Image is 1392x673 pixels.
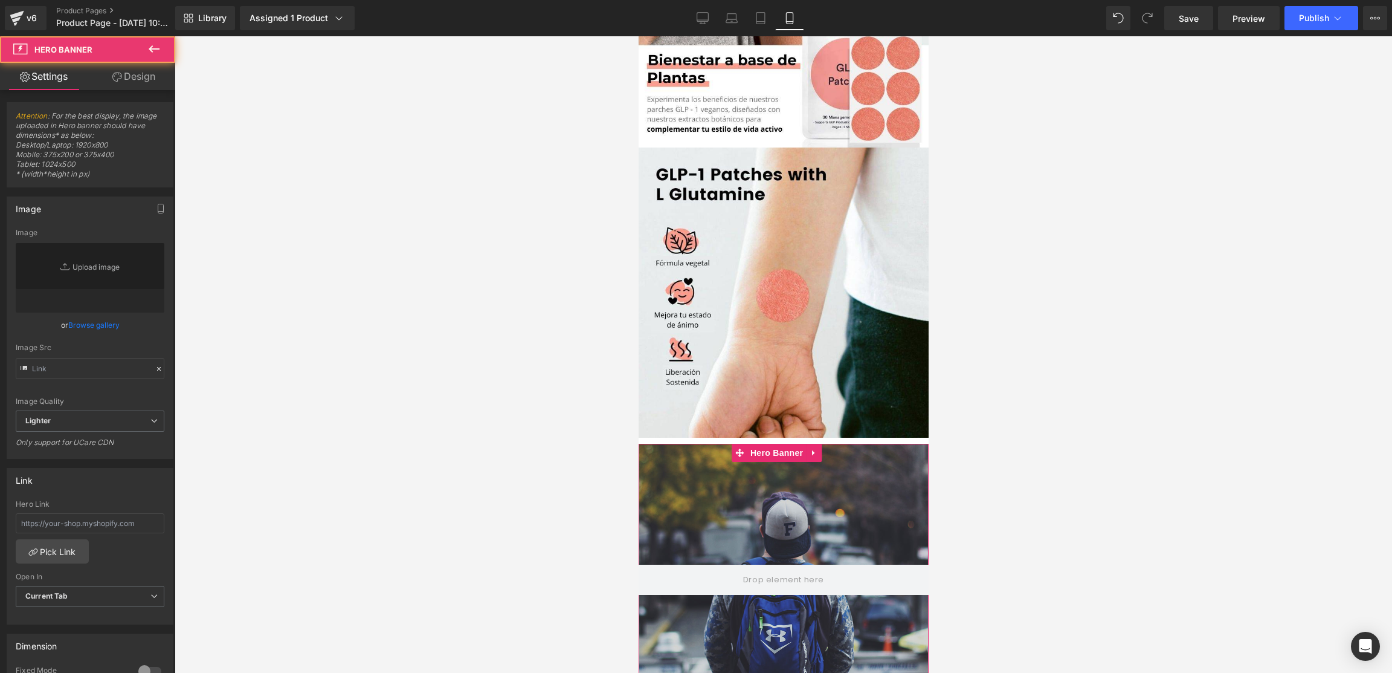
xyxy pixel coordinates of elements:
a: Browse gallery [68,314,120,336]
span: Product Page - [DATE] 10:37:10 [56,18,172,28]
span: Preview [1232,12,1265,25]
a: Desktop [688,6,717,30]
button: Redo [1135,6,1159,30]
div: Image [16,197,41,214]
div: or [16,319,164,331]
input: Link [16,358,164,379]
div: Image Quality [16,397,164,406]
span: : For the best display, the image uploaded in Hero banner should have dimensions* as below: Deskt... [16,111,164,187]
div: Image Src [16,343,164,352]
a: v6 [5,6,47,30]
div: Assigned 1 Product [250,12,345,24]
button: More [1363,6,1387,30]
a: Tablet [746,6,775,30]
div: Image [16,229,164,237]
div: Open In [16,573,164,581]
div: Open Intercom Messenger [1351,632,1380,661]
div: v6 [24,10,39,26]
div: Dimension [16,634,57,651]
a: Laptop [717,6,746,30]
b: Current Tab [25,591,68,600]
button: Undo [1106,6,1130,30]
div: Link [16,469,33,486]
a: Expand / Collapse [167,408,183,426]
a: Preview [1218,6,1280,30]
div: Only support for UCare CDN [16,438,164,455]
a: Attention [16,111,48,120]
span: Save [1179,12,1199,25]
a: Pick Link [16,539,89,564]
button: Publish [1284,6,1358,30]
span: Hero Banner [34,45,92,54]
a: Mobile [775,6,804,30]
input: https://your-shop.myshopify.com [16,513,164,533]
a: Product Pages [56,6,195,16]
span: Library [198,13,227,24]
span: Publish [1299,13,1329,23]
div: Hero Link [16,500,164,509]
b: Lighter [25,416,51,425]
a: New Library [175,6,235,30]
span: Hero Banner [109,408,167,426]
a: Design [90,63,178,90]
